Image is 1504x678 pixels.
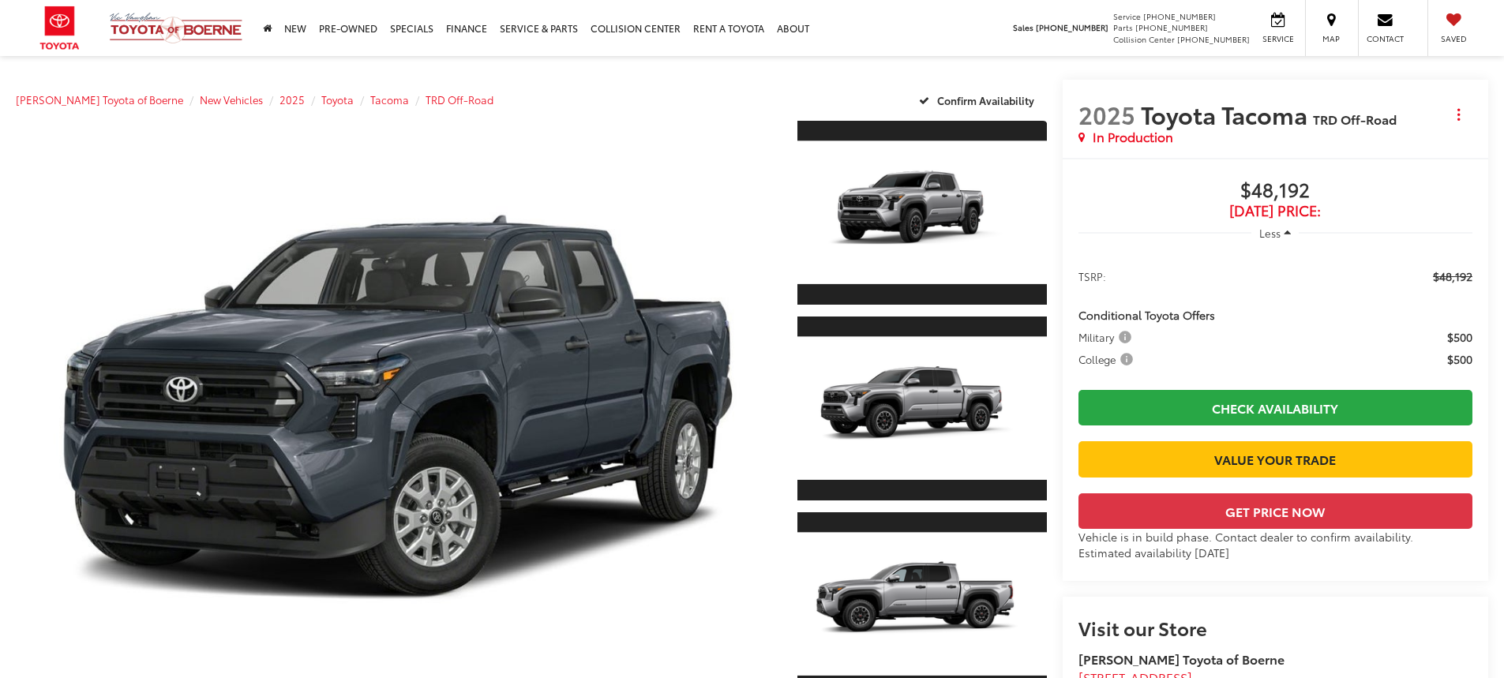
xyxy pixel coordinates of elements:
a: Expand Photo 1 [797,119,1047,306]
span: Toyota Tacoma [1141,97,1313,131]
span: Saved [1436,33,1471,44]
span: [PHONE_NUMBER] [1143,10,1216,22]
img: Vic Vaughan Toyota of Boerne [109,12,243,44]
button: Military [1078,329,1137,345]
span: Sales [1013,21,1033,33]
span: TSRP: [1078,268,1106,284]
span: Military [1078,329,1135,345]
span: $48,192 [1078,179,1472,203]
a: Expand Photo 2 [797,315,1047,502]
a: New Vehicles [200,92,263,107]
span: Collision Center [1113,33,1175,45]
span: $48,192 [1433,268,1472,284]
span: $500 [1447,351,1472,367]
img: 2025 Toyota Tacoma TRD Off-Road [794,532,1048,675]
div: Vehicle is in build phase. Contact dealer to confirm availability. Estimated availability [DATE] [1078,529,1472,560]
a: Toyota [321,92,354,107]
a: TRD Off-Road [426,92,493,107]
a: Value Your Trade [1078,441,1472,477]
span: dropdown dots [1457,108,1460,121]
a: 2025 [279,92,305,107]
span: Contact [1367,33,1404,44]
button: Less [1251,219,1299,247]
span: Service [1113,10,1141,22]
h2: Visit our Store [1078,617,1472,638]
strong: [PERSON_NAME] Toyota of Boerne [1078,650,1285,668]
span: $500 [1447,329,1472,345]
button: Confirm Availability [910,86,1047,114]
a: Tacoma [370,92,409,107]
span: Less [1259,226,1281,240]
button: College [1078,351,1138,367]
span: Service [1260,33,1296,44]
span: [PHONE_NUMBER] [1177,33,1250,45]
img: 2025 Toyota Tacoma TRD Off-Road [794,337,1048,480]
a: Check Availability [1078,390,1472,425]
span: Parts [1113,21,1133,33]
span: Conditional Toyota Offers [1078,307,1215,323]
span: [PHONE_NUMBER] [1036,21,1108,33]
button: Get Price Now [1078,493,1472,529]
span: [PHONE_NUMBER] [1135,21,1208,33]
button: Actions [1445,100,1472,128]
span: Map [1314,33,1348,44]
span: TRD Off-Road [1313,110,1397,128]
span: [DATE] Price: [1078,203,1472,219]
a: [PERSON_NAME] Toyota of Boerne [16,92,183,107]
span: College [1078,351,1136,367]
span: In Production [1093,128,1173,146]
span: Confirm Availability [937,93,1034,107]
span: 2025 [1078,97,1135,131]
img: 2025 Toyota Tacoma TRD Off-Road [794,141,1048,284]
